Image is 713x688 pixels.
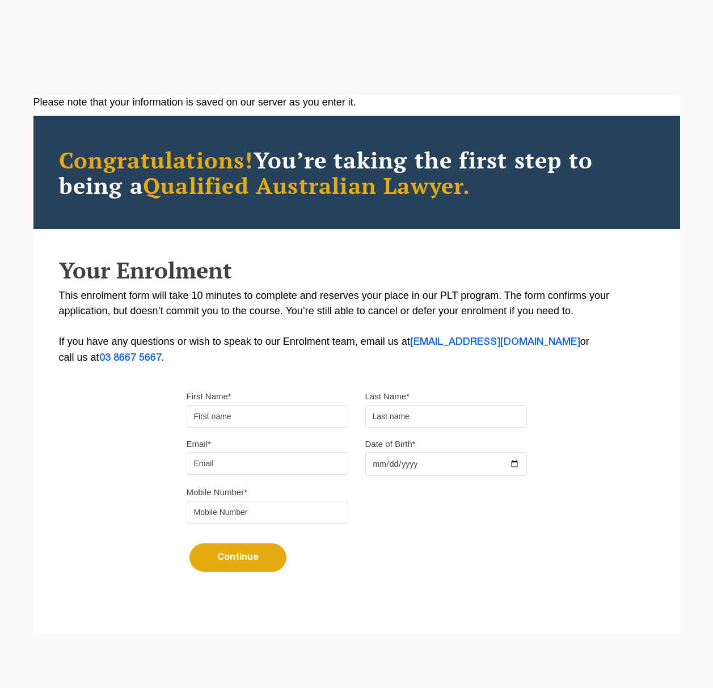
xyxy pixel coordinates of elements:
[187,391,231,402] label: First Name*
[33,95,680,110] div: Please note that your information is saved on our server as you enter it.
[143,170,471,200] span: Qualified Australian Lawyer.
[365,438,416,450] label: Date of Birth*
[59,145,254,175] span: Congratulations!
[59,258,655,282] h2: Your Enrolment
[187,501,348,524] input: Mobile Number
[99,353,162,362] a: 03 8667 5667
[189,543,286,572] button: Continue
[187,438,211,450] label: Email*
[59,147,655,198] h2: You’re taking the first step to being a
[365,391,410,402] label: Last Name*
[365,405,527,428] input: Last name
[410,337,580,347] a: [EMAIL_ADDRESS][DOMAIN_NAME]
[187,452,348,475] input: Email
[187,487,248,498] label: Mobile Number*
[59,288,655,366] p: This enrolment form will take 10 minutes to complete and reserves your place in our PLT program. ...
[187,405,348,428] input: First name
